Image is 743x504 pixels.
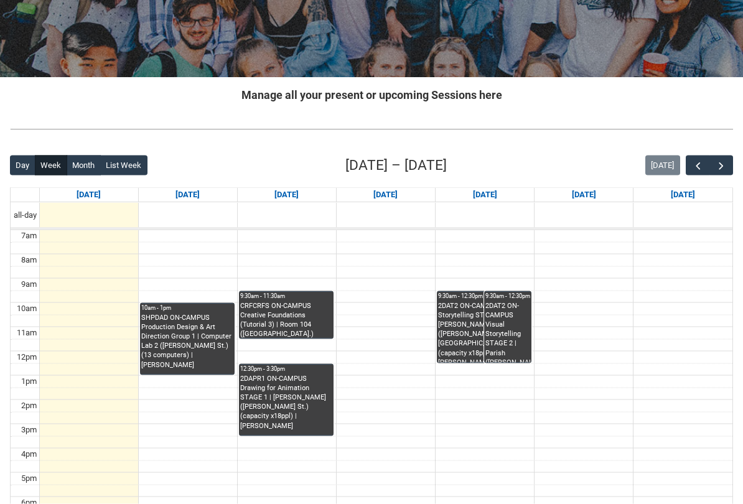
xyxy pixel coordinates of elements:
a: Go to August 12, 2025 [272,189,301,202]
div: 2pm [19,400,39,411]
div: CRFCRFS ON-CAMPUS Creative Foundations (Tutorial 3) | Room 104 ([GEOGRAPHIC_DATA].) (capacity x20... [240,301,332,338]
button: Next Week [709,156,733,176]
div: 8am [19,254,39,266]
div: 2DAPR1 ON-CAMPUS Drawing for Animation STAGE 1 | [PERSON_NAME] ([PERSON_NAME] St.) (capacity x18p... [240,374,332,431]
button: Previous Week [686,156,709,176]
a: Go to August 15, 2025 [569,189,599,202]
div: 10am [14,303,39,314]
div: 9am [19,279,39,290]
div: 12pm [14,352,39,363]
span: all-day [11,210,39,221]
a: Go to August 10, 2025 [74,189,103,202]
a: Go to August 11, 2025 [173,189,202,202]
div: 5pm [19,473,39,484]
div: 1pm [19,376,39,387]
a: Go to August 16, 2025 [668,189,698,202]
div: 2DAT2 ON-CAMPUS Visual Storytelling STAGE 2 | [PERSON_NAME] ([PERSON_NAME][GEOGRAPHIC_DATA].) (ca... [438,301,530,363]
a: Go to August 13, 2025 [371,189,400,202]
img: REDU_GREY_LINE [10,123,733,136]
button: Week [35,156,67,175]
h2: [DATE] – [DATE] [345,156,447,175]
button: List Week [100,156,147,175]
a: Go to August 14, 2025 [470,189,500,202]
div: 7am [19,230,39,241]
h2: Manage all your present or upcoming Sessions here [10,88,733,103]
div: 10am - 1pm [141,304,233,312]
div: SHPDAD ON-CAMPUS Production Design & Art Direction Group 1 | Computer Lab 2 ([PERSON_NAME] St.) (... [141,313,233,370]
div: 3pm [19,424,39,436]
button: Month [67,156,101,175]
div: 9:30am - 11:30am [240,292,332,301]
button: Day [10,156,35,175]
div: 4pm [19,449,39,460]
div: 9:30am - 12:30pm [438,292,530,301]
button: [DATE] [645,156,680,175]
div: 11am [14,327,39,338]
div: 12:30pm - 3:30pm [240,365,332,373]
div: 9:30am - 12:30pm [485,292,530,301]
div: 2DAT2 ON-CAMPUS Visual Storytelling STAGE 2 | Parish ([PERSON_NAME][GEOGRAPHIC_DATA].) (capacity ... [485,301,530,363]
